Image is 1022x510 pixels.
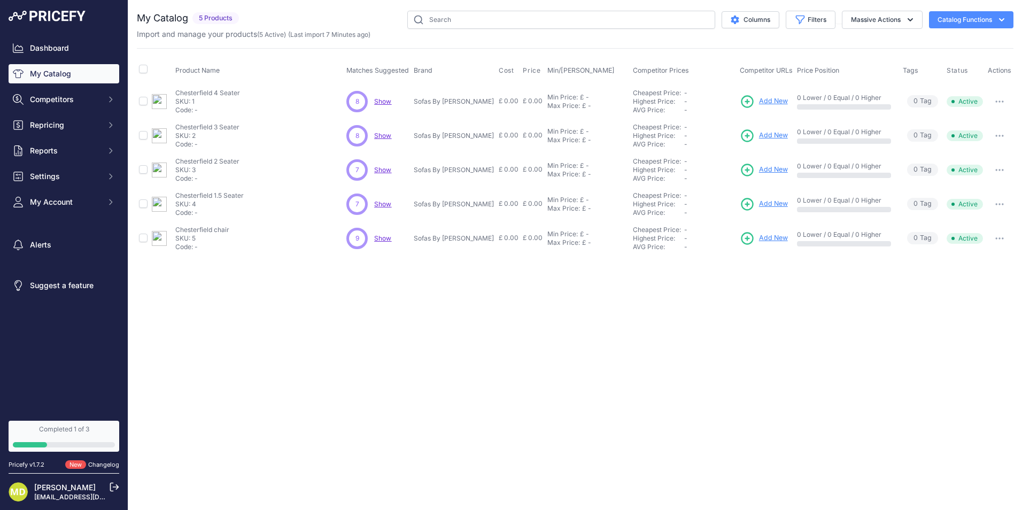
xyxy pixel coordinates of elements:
span: Tag [907,198,938,210]
button: Settings [9,167,119,186]
a: Add New [740,163,788,177]
span: 8 [355,97,359,106]
button: Competitors [9,90,119,109]
p: SKU: 5 [175,234,229,243]
button: Catalog Functions [929,11,1013,28]
span: £ 0.00 [499,234,518,242]
span: Price Position [797,66,839,74]
span: £ 0.00 [523,199,543,207]
nav: Sidebar [9,38,119,408]
a: Cheapest Price: [633,123,681,131]
span: - [684,166,687,174]
p: SKU: 4 [175,200,244,208]
div: £ [580,196,584,204]
button: Status [947,66,970,75]
div: Pricefy v1.7.2 [9,460,44,469]
span: Active [947,199,983,210]
div: - [586,238,591,247]
h2: My Catalog [137,11,188,26]
div: £ [582,136,586,144]
a: Show [374,132,391,140]
input: Search [407,11,715,29]
span: £ 0.00 [523,234,543,242]
div: - [584,127,589,136]
div: AVG Price: [633,174,684,183]
span: Tag [907,129,938,142]
a: Changelog [88,461,119,468]
button: Repricing [9,115,119,135]
div: Max Price: [547,238,580,247]
p: SKU: 2 [175,132,239,140]
p: Sofas By [PERSON_NAME] [414,200,494,208]
span: - [684,208,687,217]
button: Massive Actions [842,11,923,29]
span: Brand [414,66,432,74]
button: Cost [499,66,516,75]
p: Code: - [175,174,239,183]
a: Add New [740,231,788,246]
a: Add New [740,94,788,109]
span: 0 [913,96,918,106]
p: 0 Lower / 0 Equal / 0 Higher [797,230,892,239]
span: Add New [759,233,788,243]
p: Chesterfield 1.5 Seater [175,191,244,200]
span: 8 [355,131,359,141]
span: £ 0.00 [523,131,543,139]
span: - [684,97,687,105]
a: Suggest a feature [9,276,119,295]
a: Show [374,166,391,174]
div: Min Price: [547,127,578,136]
div: - [586,170,591,179]
button: Columns [722,11,779,28]
div: AVG Price: [633,208,684,217]
button: Reports [9,141,119,160]
p: SKU: 1 [175,97,240,106]
div: AVG Price: [633,243,684,251]
button: Filters [786,11,835,29]
div: Max Price: [547,136,580,144]
span: Price [523,66,540,75]
a: Show [374,234,391,242]
div: - [586,204,591,213]
a: Completed 1 of 3 [9,421,119,452]
div: - [586,136,591,144]
div: Highest Price: [633,132,684,140]
p: Chesterfield 3 Seater [175,123,239,132]
span: Reports [30,145,100,156]
p: 0 Lower / 0 Equal / 0 Higher [797,196,892,205]
span: Actions [988,66,1011,74]
div: Max Price: [547,102,580,110]
p: Code: - [175,243,229,251]
span: 0 [913,233,918,243]
span: (Last import 7 Minutes ago) [288,30,370,38]
span: Competitor Prices [633,66,689,74]
div: £ [582,170,586,179]
span: Competitors [30,94,100,105]
span: - [684,157,687,165]
div: £ [582,204,586,213]
span: Min/[PERSON_NAME] [547,66,615,74]
span: £ 0.00 [523,97,543,105]
div: Max Price: [547,170,580,179]
span: 9 [355,234,359,243]
p: Import and manage your products [137,29,370,40]
span: My Account [30,197,100,207]
span: ( ) [257,30,286,38]
span: Matches Suggested [346,66,409,74]
div: Completed 1 of 3 [13,425,115,434]
p: Sofas By [PERSON_NAME] [414,234,494,243]
p: Sofas By [PERSON_NAME] [414,132,494,140]
span: - [684,243,687,251]
button: My Account [9,192,119,212]
span: Active [947,165,983,175]
a: Cheapest Price: [633,191,681,199]
a: Add New [740,197,788,212]
a: Alerts [9,235,119,254]
span: £ 0.00 [523,165,543,173]
div: £ [580,93,584,102]
span: Show [374,97,391,105]
p: 0 Lower / 0 Equal / 0 Higher [797,162,892,171]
